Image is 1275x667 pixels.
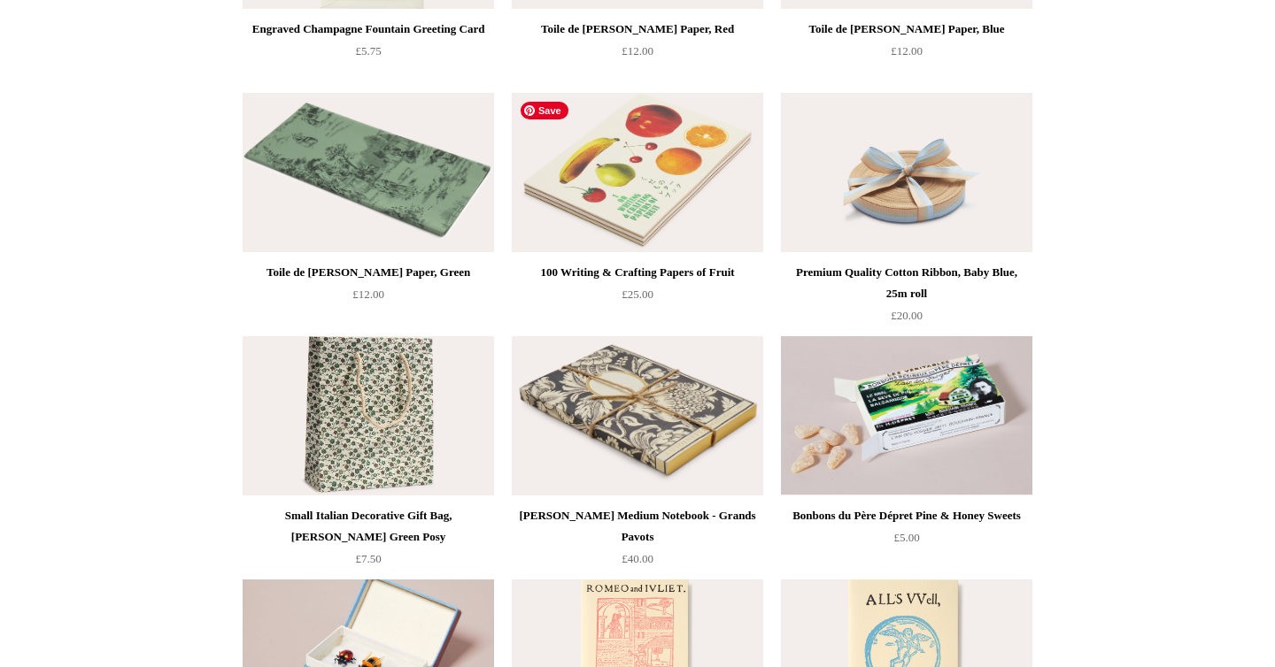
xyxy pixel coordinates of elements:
[247,262,490,283] div: Toile de [PERSON_NAME] Paper, Green
[781,262,1032,334] a: Premium Quality Cotton Ribbon, Baby Blue, 25m roll £20.00
[781,336,1032,495] a: Bonbons du Père Dépret Pine & Honey Sweets Bonbons du Père Dépret Pine & Honey Sweets
[781,93,1032,252] a: Premium Quality Cotton Ribbon, Baby Blue, 25m roll Premium Quality Cotton Ribbon, Baby Blue, 25m ...
[243,505,494,578] a: Small Italian Decorative Gift Bag, [PERSON_NAME] Green Posy £7.50
[516,505,759,548] div: [PERSON_NAME] Medium Notebook - Grands Pavots
[355,44,381,57] span: £5.75
[247,505,490,548] div: Small Italian Decorative Gift Bag, [PERSON_NAME] Green Posy
[512,262,763,334] a: 100 Writing & Crafting Papers of Fruit £25.00
[781,93,1032,252] img: Premium Quality Cotton Ribbon, Baby Blue, 25m roll
[781,505,1032,578] a: Bonbons du Père Dépret Pine & Honey Sweets £5.00
[243,93,494,252] a: Toile de Jouy Tissue Paper, Green Toile de Jouy Tissue Paper, Green
[512,336,763,495] img: Antoinette Poisson Medium Notebook - Grands Pavots
[243,336,494,495] img: Small Italian Decorative Gift Bag, Remondini Green Posy
[512,93,763,252] img: 100 Writing & Crafting Papers of Fruit
[516,19,759,40] div: Toile de [PERSON_NAME] Paper, Red
[785,505,1028,526] div: Bonbons du Père Dépret Pine & Honey Sweets
[893,531,919,544] span: £5.00
[243,262,494,334] a: Toile de [PERSON_NAME] Paper, Green £12.00
[243,336,494,495] a: Small Italian Decorative Gift Bag, Remondini Green Posy Small Italian Decorative Gift Bag, Remond...
[781,19,1032,91] a: Toile de [PERSON_NAME] Paper, Blue £12.00
[785,19,1028,40] div: Toile de [PERSON_NAME] Paper, Blue
[512,336,763,495] a: Antoinette Poisson Medium Notebook - Grands Pavots Antoinette Poisson Medium Notebook - Grands Pa...
[622,44,653,57] span: £12.00
[512,505,763,578] a: [PERSON_NAME] Medium Notebook - Grands Pavots £40.00
[891,44,923,57] span: £12.00
[247,19,490,40] div: Engraved Champagne Fountain Greeting Card
[512,19,763,91] a: Toile de [PERSON_NAME] Paper, Red £12.00
[891,309,923,322] span: £20.00
[521,102,568,119] span: Save
[243,93,494,252] img: Toile de Jouy Tissue Paper, Green
[622,287,653,301] span: £25.00
[516,262,759,283] div: 100 Writing & Crafting Papers of Fruit
[622,552,653,565] span: £40.00
[243,19,494,91] a: Engraved Champagne Fountain Greeting Card £5.75
[352,287,384,301] span: £12.00
[355,552,381,565] span: £7.50
[512,93,763,252] a: 100 Writing & Crafting Papers of Fruit 100 Writing & Crafting Papers of Fruit
[785,262,1028,304] div: Premium Quality Cotton Ribbon, Baby Blue, 25m roll
[781,336,1032,495] img: Bonbons du Père Dépret Pine & Honey Sweets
